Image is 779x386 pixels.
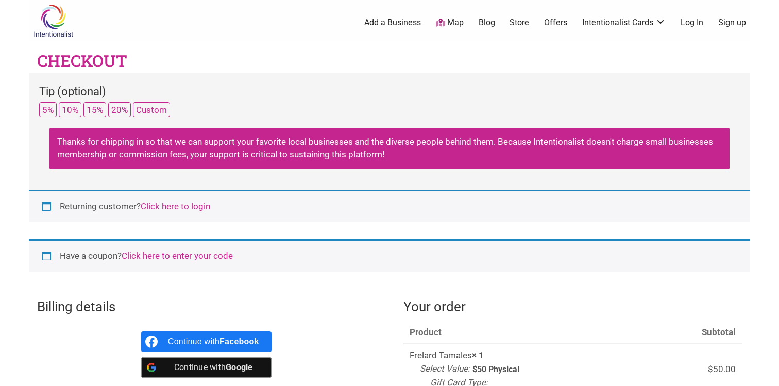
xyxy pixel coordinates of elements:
button: 20% [108,102,131,117]
div: Continue with [168,357,259,378]
h3: Your order [403,297,742,316]
a: Click here to login [141,201,210,212]
div: Continue with [168,331,259,352]
a: Blog [479,17,495,28]
a: Map [436,17,464,29]
a: Store [510,17,529,28]
a: Log In [681,17,703,28]
a: Intentionalist Cards [582,17,666,28]
button: Custom [133,102,170,117]
a: Continue with <b>Facebook</b> [141,331,272,352]
a: Enter your coupon code [122,251,233,261]
b: Google [226,362,253,372]
b: Facebook [219,337,259,346]
h1: Checkout [37,49,127,73]
div: Thanks for chipping in so that we can support your favorite local businesses and the diverse peop... [49,128,730,169]
div: Tip (optional) [39,83,740,102]
a: Offers [544,17,567,28]
img: Intentionalist [29,4,78,38]
h3: Billing details [37,297,376,316]
a: Add a Business [364,17,421,28]
button: 10% [59,102,81,117]
a: Sign up [718,17,746,28]
button: 5% [39,102,57,117]
div: Returning customer? [29,190,750,222]
button: 15% [83,102,106,117]
a: Continue with <b>Google</b> [141,357,272,378]
div: Have a coupon? [29,239,750,272]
